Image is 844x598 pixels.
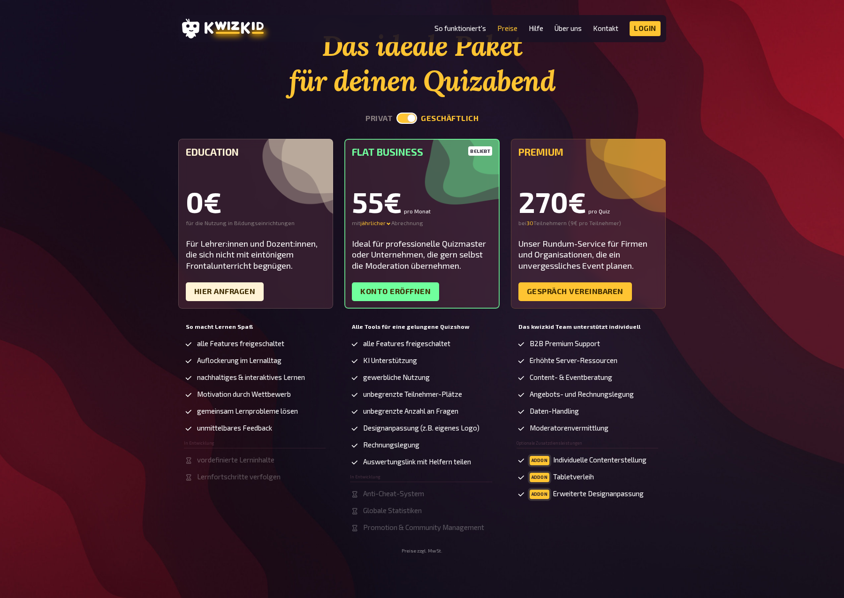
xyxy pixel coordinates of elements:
[363,458,471,466] span: Auswertungslink mit Helfern teilen
[186,188,326,216] div: 0€
[352,282,439,301] a: Konto eröffnen
[402,548,442,554] small: Preise zzgl. MwSt.
[363,490,424,498] span: Anti-Cheat-System
[421,114,479,123] button: geschäftlich
[197,407,298,415] span: gemeinsam Lernprobleme lösen
[352,220,492,227] div: mit Abrechnung
[518,188,659,216] div: 270€
[555,24,582,32] a: Über uns
[518,282,632,301] a: Gespräch vereinbaren
[530,456,646,465] span: Individuelle Contenterstellung
[186,238,326,271] div: Für Lehrer:innen und Dozent:innen, die sich nicht mit eintönigem Frontalunterricht begnügen.
[197,340,284,348] span: alle Features freigeschaltet
[363,523,484,531] span: Promotion & Community Management
[530,390,634,398] span: Angebots- und Rechnungslegung
[588,208,610,214] small: pro Quiz
[529,24,543,32] a: Hilfe
[530,373,612,381] span: Content- & Eventberatung
[350,475,380,479] span: In Entwicklung
[186,282,264,301] a: Hier Anfragen
[518,220,659,227] div: bei Teilnehmern ( 9€ pro Teilnehmer )
[530,356,617,364] span: Erhöhte Server-Ressourcen
[197,424,272,432] span: unmittelbares Feedback
[363,356,417,364] span: KI Unterstützung
[186,146,326,158] h5: Education
[404,208,431,214] small: pro Monat
[526,220,533,227] input: 0
[530,473,594,482] span: Tabletverleih
[363,507,422,515] span: Globale Statistiken
[363,373,430,381] span: gewerbliche Nutzung
[197,456,274,464] span: vordefinierte Lerninhalte
[184,441,214,446] span: In Entwicklung
[434,24,486,32] a: So funktioniert's
[360,220,391,227] div: jährlicher
[518,146,659,158] h5: Premium
[186,220,326,227] div: für die Nutzung in Bildungseinrichtungen
[518,238,659,271] div: Unser Rundum-Service für Firmen und Organisationen, die ein unvergessliches Event planen.
[178,28,666,98] h1: Das ideale Paket für deinen Quizabend
[363,340,450,348] span: alle Features freigeschaltet
[517,441,582,446] span: Optionale Zusatzdiensleistungen
[352,324,492,330] h5: Alle Tools für eine gelungene Quizshow
[197,373,305,381] span: nachhaltiges & interaktives Lernen
[352,188,492,216] div: 55€
[530,490,644,499] span: Erweiterte Designanpassung
[197,356,281,364] span: Auflockerung im Lernalltag
[365,114,393,123] button: privat
[197,473,281,481] span: Lernfortschritte verfolgen
[352,146,492,158] h5: Flat Business
[593,24,618,32] a: Kontakt
[497,24,517,32] a: Preise
[363,424,479,432] span: Designanpassung (z.B. eigenes Logo)
[630,21,661,36] a: Login
[352,238,492,271] div: Ideal für professionelle Quizmaster oder Unternehmen, die gern selbst die Moderation übernehmen.
[197,390,291,398] span: Motivation durch Wettbewerb
[530,340,600,348] span: B2B Premium Support
[186,324,326,330] h5: So macht Lernen Spaß
[518,324,659,330] h5: Das kwizkid Team unterstützt individuell
[363,441,419,449] span: Rechnungslegung
[363,407,458,415] span: unbegrenzte Anzahl an Fragen
[530,407,579,415] span: Daten-Handling
[530,424,608,432] span: Moderatorenvermittlung
[363,390,462,398] span: unbegrenzte Teilnehmer-Plätze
